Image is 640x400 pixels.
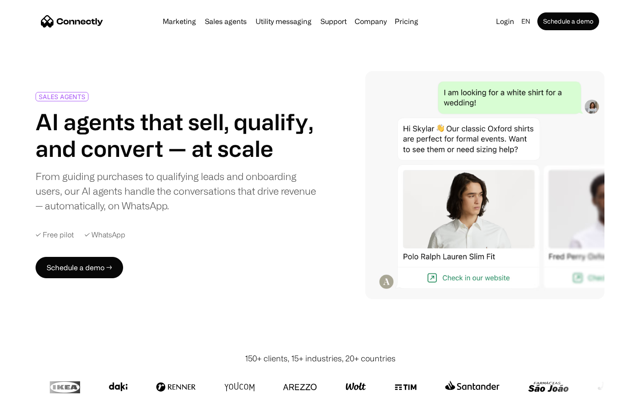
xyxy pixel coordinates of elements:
[492,15,518,28] a: Login
[9,384,53,397] aside: Language selected: English
[18,384,53,397] ul: Language list
[391,18,422,25] a: Pricing
[36,257,123,278] a: Schedule a demo →
[159,18,200,25] a: Marketing
[252,18,315,25] a: Utility messaging
[36,108,316,162] h1: AI agents that sell, qualify, and convert — at scale
[245,352,396,364] div: 150+ clients, 15+ industries, 20+ countries
[84,231,125,239] div: ✓ WhatsApp
[317,18,350,25] a: Support
[537,12,599,30] a: Schedule a demo
[521,15,530,28] div: en
[355,15,387,28] div: Company
[201,18,250,25] a: Sales agents
[39,93,85,100] div: SALES AGENTS
[36,231,74,239] div: ✓ Free pilot
[36,169,316,213] div: From guiding purchases to qualifying leads and onboarding users, our AI agents handle the convers...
